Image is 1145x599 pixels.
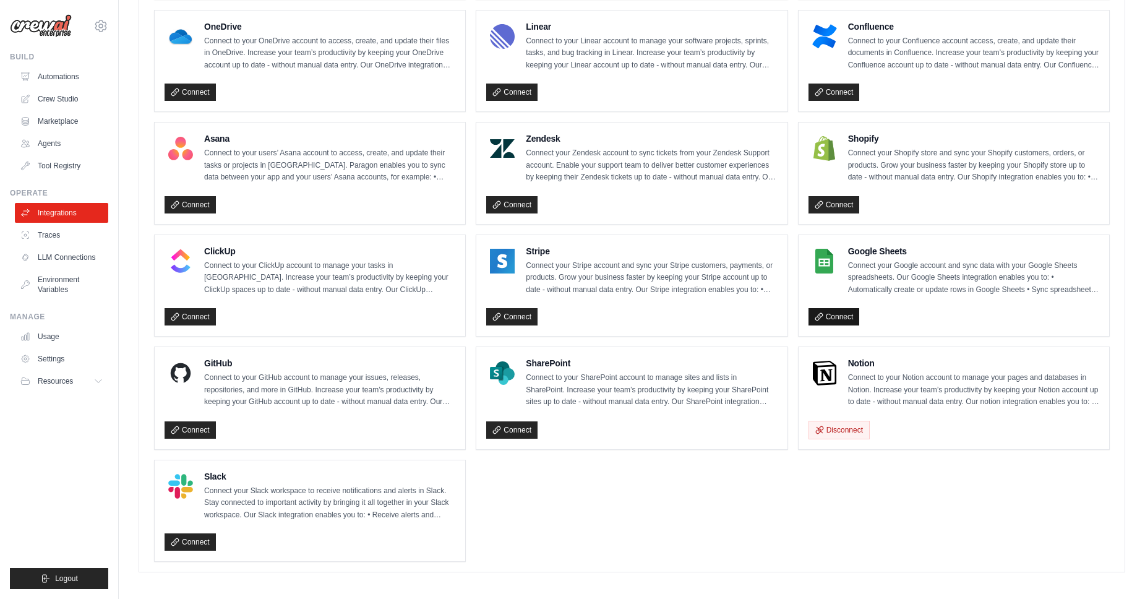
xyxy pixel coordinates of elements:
[15,111,108,131] a: Marketplace
[526,20,777,33] h4: Linear
[204,372,455,408] p: Connect to your GitHub account to manage your issues, releases, repositories, and more in GitHub....
[848,245,1099,257] h4: Google Sheets
[168,249,193,274] img: ClickUp Logo
[165,308,216,325] a: Connect
[526,147,777,184] p: Connect your Zendesk account to sync tickets from your Zendesk Support account. Enable your suppo...
[848,132,1099,145] h4: Shopify
[204,357,455,369] h4: GitHub
[812,136,837,161] img: Shopify Logo
[848,260,1099,296] p: Connect your Google account and sync data with your Google Sheets spreadsheets. Our Google Sheets...
[204,132,455,145] h4: Asana
[848,372,1099,408] p: Connect to your Notion account to manage your pages and databases in Notion. Increase your team’s...
[848,357,1099,369] h4: Notion
[490,24,515,49] img: Linear Logo
[38,376,73,386] span: Resources
[15,225,108,245] a: Traces
[204,147,455,184] p: Connect to your users’ Asana account to access, create, and update their tasks or projects in [GE...
[15,67,108,87] a: Automations
[168,474,193,499] img: Slack Logo
[486,421,538,439] a: Connect
[15,89,108,109] a: Crew Studio
[526,132,777,145] h4: Zendesk
[204,260,455,296] p: Connect to your ClickUp account to manage your tasks in [GEOGRAPHIC_DATA]. Increase your team’s p...
[812,24,837,49] img: Confluence Logo
[15,327,108,347] a: Usage
[490,249,515,274] img: Stripe Logo
[808,196,860,213] a: Connect
[10,188,108,198] div: Operate
[15,156,108,176] a: Tool Registry
[526,245,777,257] h4: Stripe
[10,14,72,38] img: Logo
[204,35,455,72] p: Connect to your OneDrive account to access, create, and update their files in OneDrive. Increase ...
[486,308,538,325] a: Connect
[526,357,777,369] h4: SharePoint
[168,24,193,49] img: OneDrive Logo
[204,470,455,483] h4: Slack
[526,35,777,72] p: Connect to your Linear account to manage your software projects, sprints, tasks, and bug tracking...
[15,349,108,369] a: Settings
[165,196,216,213] a: Connect
[526,372,777,408] p: Connect to your SharePoint account to manage sites and lists in SharePoint. Increase your team’s ...
[490,136,515,161] img: Zendesk Logo
[486,196,538,213] a: Connect
[848,20,1099,33] h4: Confluence
[490,361,515,386] img: SharePoint Logo
[165,84,216,101] a: Connect
[848,147,1099,184] p: Connect your Shopify store and sync your Shopify customers, orders, or products. Grow your busine...
[812,361,837,386] img: Notion Logo
[165,421,216,439] a: Connect
[10,52,108,62] div: Build
[848,35,1099,72] p: Connect to your Confluence account access, create, and update their documents in Confluence. Incr...
[15,270,108,299] a: Environment Variables
[204,485,455,522] p: Connect your Slack workspace to receive notifications and alerts in Slack. Stay connected to impo...
[486,84,538,101] a: Connect
[808,308,860,325] a: Connect
[812,249,837,274] img: Google Sheets Logo
[10,312,108,322] div: Manage
[808,421,870,439] button: Disconnect
[204,20,455,33] h4: OneDrive
[10,568,108,589] button: Logout
[55,574,78,584] span: Logout
[526,260,777,296] p: Connect your Stripe account and sync your Stripe customers, payments, or products. Grow your busi...
[165,533,216,551] a: Connect
[204,245,455,257] h4: ClickUp
[15,248,108,267] a: LLM Connections
[15,203,108,223] a: Integrations
[15,371,108,391] button: Resources
[168,136,193,161] img: Asana Logo
[15,134,108,153] a: Agents
[168,361,193,386] img: GitHub Logo
[808,84,860,101] a: Connect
